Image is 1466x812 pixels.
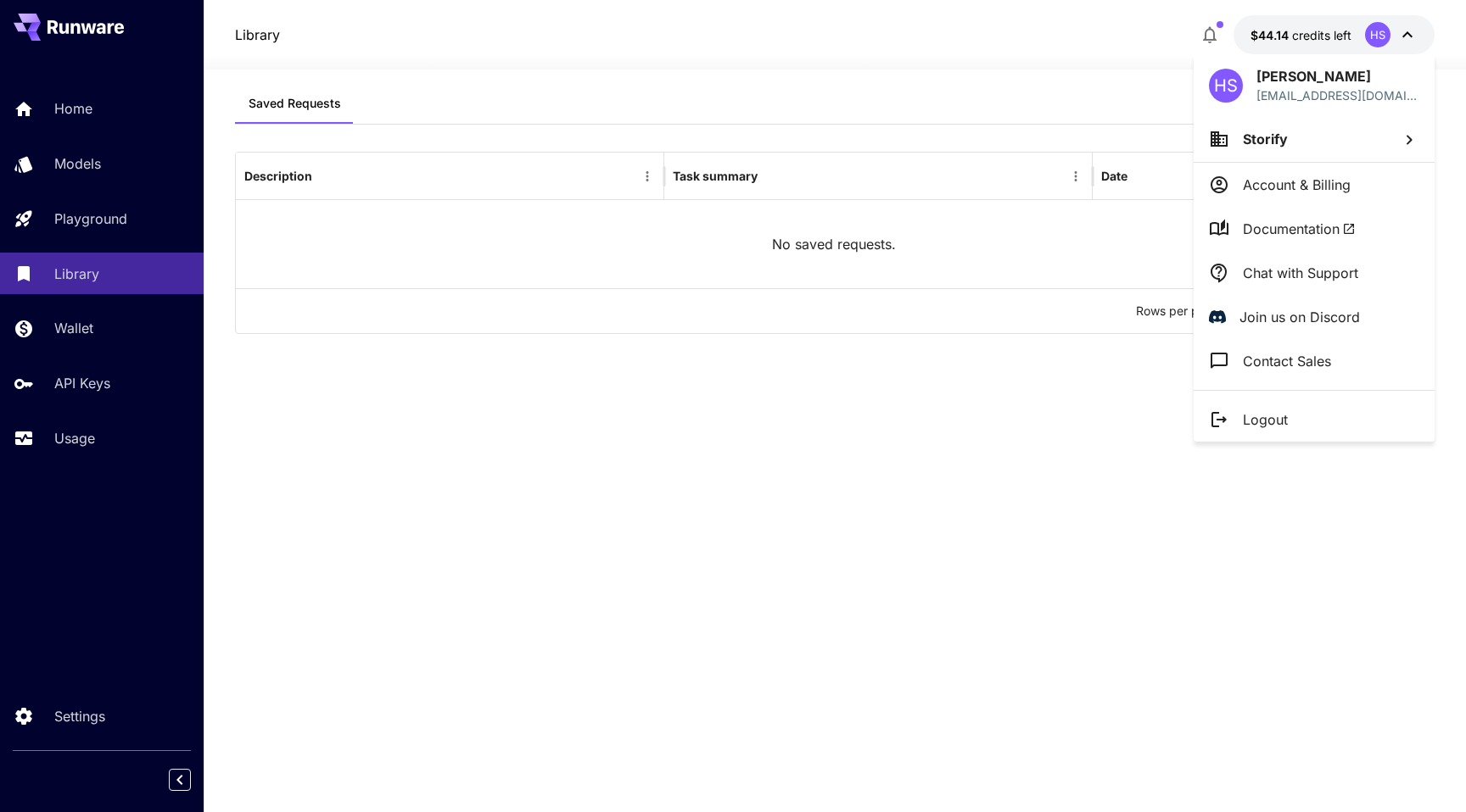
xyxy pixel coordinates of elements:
div: teamwordly@gmail.com [1256,86,1419,104]
span: Documentation [1243,219,1356,239]
p: Contact Sales [1243,351,1331,371]
p: Logout [1243,409,1288,430]
p: [PERSON_NAME] [1256,66,1419,86]
p: Chat with Support [1243,263,1358,283]
span: Storify [1243,131,1288,147]
button: Storify [1194,116,1435,162]
div: HS [1209,69,1243,103]
p: [EMAIL_ADDRESS][DOMAIN_NAME] [1256,86,1419,104]
p: Account & Billing [1243,175,1351,195]
p: Join us on Discord [1239,307,1360,327]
